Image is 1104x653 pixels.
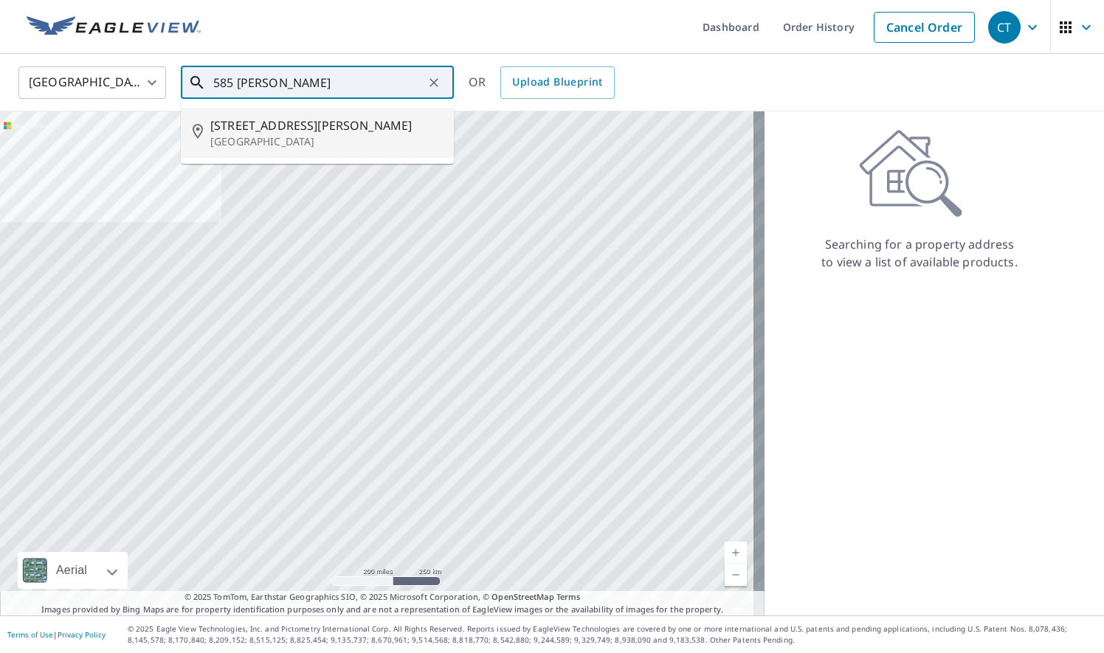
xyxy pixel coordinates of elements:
[58,629,106,640] a: Privacy Policy
[184,591,581,604] span: © 2025 TomTom, Earthstar Geographics SIO, © 2025 Microsoft Corporation, ©
[7,629,53,640] a: Terms of Use
[18,62,166,103] div: [GEOGRAPHIC_DATA]
[128,623,1097,646] p: © 2025 Eagle View Technologies, Inc. and Pictometry International Corp. All Rights Reserved. Repo...
[556,591,581,602] a: Terms
[725,542,747,564] a: Current Level 5, Zoom In
[213,62,424,103] input: Search by address or latitude-longitude
[210,134,442,149] p: [GEOGRAPHIC_DATA]
[210,117,442,134] span: [STREET_ADDRESS][PERSON_NAME]
[512,73,602,91] span: Upload Blueprint
[500,66,614,99] a: Upload Blueprint
[424,72,444,93] button: Clear
[469,66,615,99] div: OR
[27,16,201,38] img: EV Logo
[988,11,1021,44] div: CT
[18,552,128,589] div: Aerial
[725,564,747,586] a: Current Level 5, Zoom Out
[821,235,1018,271] p: Searching for a property address to view a list of available products.
[874,12,975,43] a: Cancel Order
[52,552,92,589] div: Aerial
[491,591,553,602] a: OpenStreetMap
[7,630,106,639] p: |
